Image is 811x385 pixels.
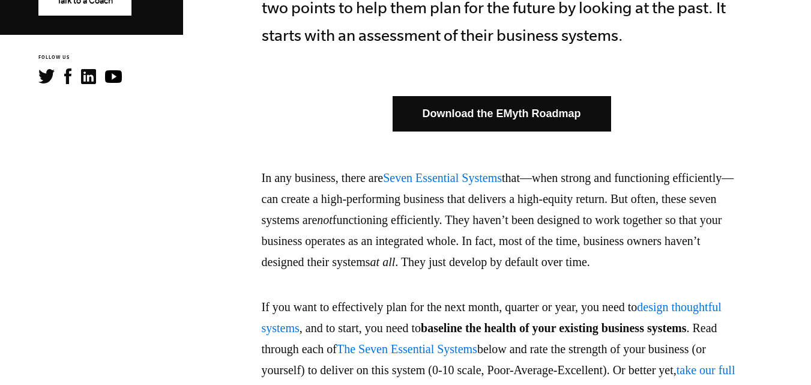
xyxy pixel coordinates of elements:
img: YouTube [105,70,122,83]
em: at all [370,255,396,268]
img: Twitter [38,69,55,83]
h6: FOLLOW US [38,54,183,62]
em: not [317,213,333,226]
img: LinkedIn [81,69,96,84]
iframe: Chat Widget [751,327,811,385]
strong: baseline the health of your existing business systems [421,321,686,335]
a: Seven Essential Systems [383,171,502,184]
a: Download the EMyth Roadmap [393,96,611,132]
a: The Seven Essential Systems [337,342,477,356]
img: Facebook [64,68,71,84]
div: Widget de chat [751,327,811,385]
p: In any business, there are that—when strong and functioning efficiently—can create a high-perform... [262,168,742,273]
a: design thoughtful systems [262,300,722,335]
